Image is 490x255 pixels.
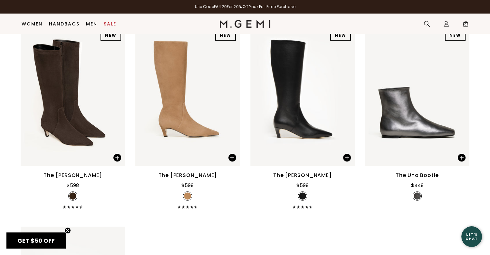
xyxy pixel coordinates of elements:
div: $598 [296,181,309,189]
a: The [PERSON_NAME]$598 [21,26,125,209]
div: NEW [101,30,121,41]
a: Handbags [49,21,80,26]
a: Women [22,21,43,26]
a: The Una BootieNEWThe Una BootieThe Una Bootie$448 [365,26,469,209]
img: v_7402721181755_SWATCH_50x.jpg [414,192,421,200]
a: Sale [104,21,116,26]
a: The TinaNEWThe TinaThe [PERSON_NAME]$598 [250,26,355,209]
a: Men [86,21,97,26]
span: 0 [462,22,469,28]
div: $448 [411,181,423,189]
img: v_7274804117563_SWATCH_50x.jpg [299,192,306,200]
div: GET $50 OFFClose teaser [6,232,66,249]
div: $598 [67,181,79,189]
span: GET $50 OFF [17,237,55,245]
div: NEW [445,30,466,41]
img: v_7393595162683_SWATCH_50x.jpg [184,192,191,200]
img: M.Gemi [220,20,270,28]
a: The TinaNEWThe TinaThe [PERSON_NAME]$598 [135,26,240,209]
button: Close teaser [64,227,71,234]
div: Let's Chat [461,232,482,240]
img: v_7393595129915_SWATCH_50x.jpg [69,192,76,200]
div: $598 [181,181,194,189]
div: The [PERSON_NAME] [273,172,332,179]
div: The [PERSON_NAME] [43,172,102,179]
div: The [PERSON_NAME] [159,172,217,179]
div: NEW [330,30,351,41]
div: NEW [215,30,236,41]
strong: FALL20 [214,4,227,9]
div: The Una Bootie [396,172,439,179]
